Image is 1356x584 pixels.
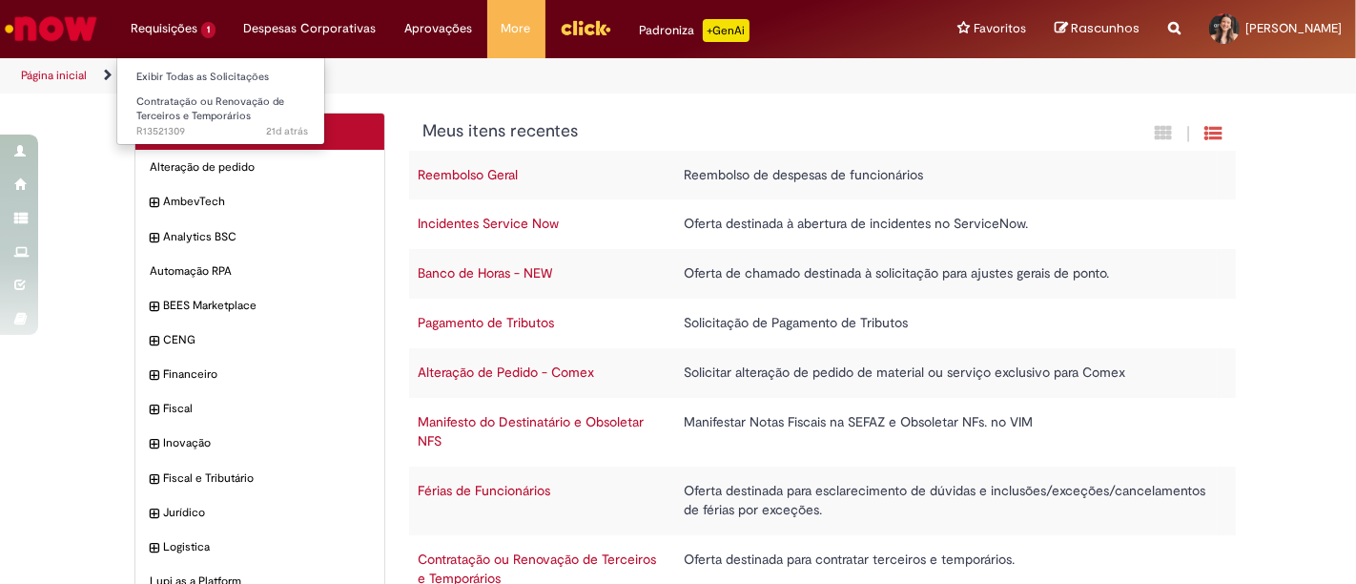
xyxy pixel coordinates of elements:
tr: Alteração de Pedido - Comex Solicitar alteração de pedido de material ou serviço exclusivo para C... [409,348,1237,398]
div: expandir categoria Logistica Logistica [135,530,384,565]
div: expandir categoria Analytics BSC Analytics BSC [135,219,384,255]
tr: Manifesto do Destinatário e Obsoletar NFS Manifestar Notas Fiscais na SEFAZ e Obsoletar NFs. no VIM [409,398,1237,467]
a: Banco de Horas - NEW [419,264,553,282]
span: More [502,19,531,38]
span: AmbevTech [163,194,370,210]
td: Solicitação de Pagamento de Tributos [674,299,1217,348]
a: Página inicial [21,68,87,83]
a: Alteração de Pedido - Comex [419,364,595,381]
i: Exibição de grade [1204,124,1222,142]
a: Pagamento de Tributos [419,314,555,331]
tr: Reembolso Geral Reembolso de despesas de funcionários [409,151,1237,200]
time: 11/09/2025 11:20:45 [266,124,308,138]
div: Padroniza [640,19,750,42]
span: Contratação ou Renovação de Terceiros e Temporários [136,94,284,124]
a: Férias de Funcionários [419,482,551,499]
div: expandir categoria Fiscal e Tributário Fiscal e Tributário [135,461,384,496]
tr: Férias de Funcionários Oferta destinada para esclarecimento de dúvidas e inclusões/exceções/cance... [409,467,1237,535]
a: Exibir Todas as Solicitações [117,67,327,88]
img: ServiceNow [2,10,100,48]
span: Aprovações [405,19,473,38]
i: Exibição em cartão [1155,124,1172,142]
span: Fiscal [163,401,370,417]
i: expandir categoria Financeiro [150,366,158,386]
a: Rascunhos [1055,20,1140,38]
img: click_logo_yellow_360x200.png [560,13,611,42]
ul: Trilhas de página [14,58,890,94]
span: Fiscal e Tributário [163,470,370,487]
ul: Requisições [116,57,325,145]
span: BEES Marketplace [163,298,370,314]
tr: Banco de Horas - NEW Oferta de chamado destinada à solicitação para ajustes gerais de ponto. [409,249,1237,299]
div: expandir categoria AmbevTech AmbevTech [135,184,384,219]
span: | [1186,123,1190,145]
i: expandir categoria Fiscal e Tributário [150,470,158,490]
td: Manifestar Notas Fiscais na SEFAZ e Obsoletar NFs. no VIM [674,398,1217,467]
span: Requisições [131,19,197,38]
i: expandir categoria Logistica [150,539,158,558]
span: CENG [163,332,370,348]
span: Financeiro [163,366,370,383]
span: Logistica [163,539,370,555]
i: expandir categoria Inovação [150,435,158,454]
span: Rascunhos [1071,19,1140,37]
span: 21d atrás [266,124,308,138]
i: expandir categoria Analytics BSC [150,229,158,248]
span: Inovação [163,435,370,451]
a: Manifesto do Destinatário e Obsoletar NFS [419,413,645,449]
td: Reembolso de despesas de funcionários [674,151,1217,200]
div: expandir categoria BEES Marketplace BEES Marketplace [135,288,384,323]
span: [PERSON_NAME] [1245,20,1342,36]
span: Automação RPA [150,263,370,280]
a: Incidentes Service Now [419,215,560,232]
div: expandir categoria Inovação Inovação [135,426,384,461]
tr: Incidentes Service Now Oferta destinada à abertura de incidentes no ServiceNow. [409,199,1237,249]
div: expandir categoria Financeiro Financeiro [135,357,384,392]
td: Oferta de chamado destinada à solicitação para ajustes gerais de ponto. [674,249,1217,299]
div: expandir categoria CENG CENG [135,323,384,358]
div: expandir categoria Fiscal Fiscal [135,391,384,427]
div: expandir categoria Jurídico Jurídico [135,495,384,531]
span: Favoritos [974,19,1026,38]
a: Aberto R13521309 : Contratação ou Renovação de Terceiros e Temporários [117,92,327,133]
a: Reembolso Geral [419,166,519,183]
span: Analytics BSC [163,229,370,245]
i: expandir categoria BEES Marketplace [150,298,158,317]
i: expandir categoria CENG [150,332,158,351]
td: Solicitar alteração de pedido de material ou serviço exclusivo para Comex [674,348,1217,398]
i: expandir categoria AmbevTech [150,194,158,213]
span: Jurídico [163,505,370,521]
span: Despesas Corporativas [244,19,377,38]
p: +GenAi [703,19,750,42]
div: Automação RPA [135,254,384,289]
td: Oferta destinada para esclarecimento de dúvidas e inclusões/exceções/cancelamentos de férias por ... [674,467,1217,535]
i: expandir categoria Jurídico [150,505,158,524]
tr: Pagamento de Tributos Solicitação de Pagamento de Tributos [409,299,1237,348]
div: Alteração de pedido [135,150,384,185]
i: expandir categoria Fiscal [150,401,158,420]
h1: {"description":"","title":"Meus itens recentes"} Categoria [423,122,1016,141]
span: R13521309 [136,124,308,139]
span: Alteração de pedido [150,159,370,176]
span: 1 [201,22,216,38]
td: Oferta destinada à abertura de incidentes no ServiceNow. [674,199,1217,249]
